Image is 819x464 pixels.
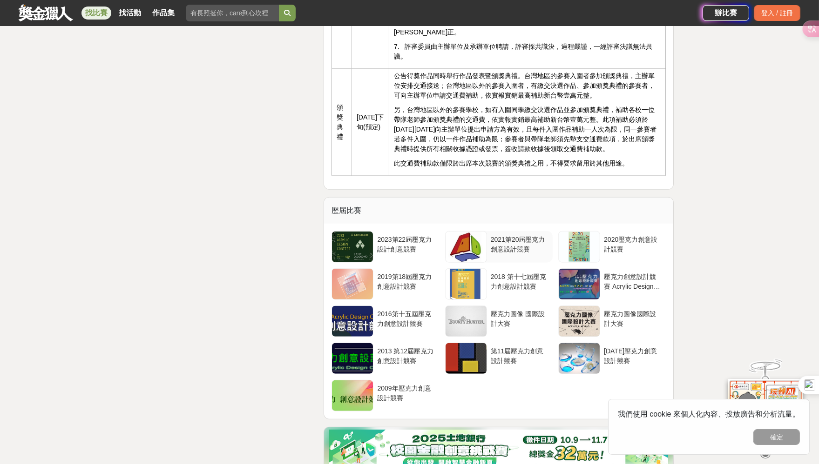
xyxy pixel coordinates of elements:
input: 有長照挺你，care到心坎裡！青春出手，拍出照顧 影音徵件活動 [186,5,279,21]
p: 此交通費補助款僅限於出席本次競賽的頒獎典禮之用，不得要求留用於其他用途。 [394,159,661,168]
div: 第11屆壓克力創意設計競賽 [491,346,549,364]
p: 6. 參賽隊伍出席評審會場發表簡報說明其設計概念，每隊補助出席費新台幣[PERSON_NAME]正。 [394,18,661,37]
a: 2009年壓克力創意設計競賽 [332,380,439,411]
div: 2009年壓克力創意設計競賽 [377,384,435,401]
a: 2023第22屆壓克力設計創意競賽 [332,231,439,263]
a: 第11屆壓克力創意設計競賽 [445,343,553,374]
a: 找比賽 [81,7,111,20]
div: 壓克力圖像 國際設計大賽 [491,309,549,327]
div: 歷屆比賽 [324,198,673,224]
a: 2018 第十七屆壓克力創意設計競賽 [445,268,553,300]
a: 壓克力創意設計競賽 Acrylic Design Contest [558,268,666,300]
div: 登入 / 註冊 [754,5,800,21]
a: 2020壓克力創意設計競賽 [558,231,666,263]
a: 辦比賽 [703,5,749,21]
td: [DATE]下旬(預定) [352,69,389,176]
p: 7. 評審委員由主辦單位及承辦單位聘請，評審採共識決，過程嚴謹，一經評審決議無法異議。 [394,42,661,61]
div: 壓克力創意設計競賽 Acrylic Design Contest [604,272,662,290]
div: 2020壓克力創意設計競賽 [604,235,662,252]
a: [DATE]壓克力創意設計競賽 [558,343,666,374]
a: 找活動 [115,7,145,20]
a: 2021第20屆壓克力創意設計競賽 [445,231,553,263]
div: 2023第22屆壓克力設計創意競賽 [377,235,435,252]
td: 頒獎典禮 [332,69,352,176]
button: 確定 [753,429,800,445]
p: 另，台灣地區以外的參賽學校，如有入圍同學繳交決選作品並參加頒獎典禮，補助各校一位帶隊老師參加頒獎典禮的交通費，依實報實銷最高補助新台幣壹萬元整。此項補助必須於[DATE][DATE]向主辦單位提... [394,105,661,154]
div: 壓克力圖像國際設計大賽 [604,309,662,327]
img: d2146d9a-e6f6-4337-9592-8cefde37ba6b.png [728,379,803,441]
a: 作品集 [149,7,178,20]
p: 公告得獎作品同時舉行作品發表暨頒獎典禮。台灣地區的參賽入圍者參加頒獎典禮，主辦單位安排交通接送；台灣地區以外的參賽入圍者，有繳交決選作品、參加頒獎典禮的參賽者，可向主辦單位申請交通費補助，依實報... [394,71,661,100]
a: 壓克力圖像 國際設計大賽 [445,305,553,337]
a: 2013 第12屆壓克力創意設計競賽 [332,343,439,374]
a: 壓克力圖像國際設計大賽 [558,305,666,337]
div: [DATE]壓克力創意設計競賽 [604,346,662,364]
div: 2013 第12屆壓克力創意設計競賽 [377,346,435,364]
a: 2019第18屆壓克力創意設計競賽 [332,268,439,300]
div: 2018 第十七屆壓克力創意設計競賽 [491,272,549,290]
div: 2019第18屆壓克力創意設計競賽 [377,272,435,290]
span: 我們使用 cookie 來個人化內容、投放廣告和分析流量。 [618,410,800,418]
div: 2021第20屆壓克力創意設計競賽 [491,235,549,252]
div: 2016第十五屆壓克力創意設計競賽 [377,309,435,327]
a: 2016第十五屆壓克力創意設計競賽 [332,305,439,337]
